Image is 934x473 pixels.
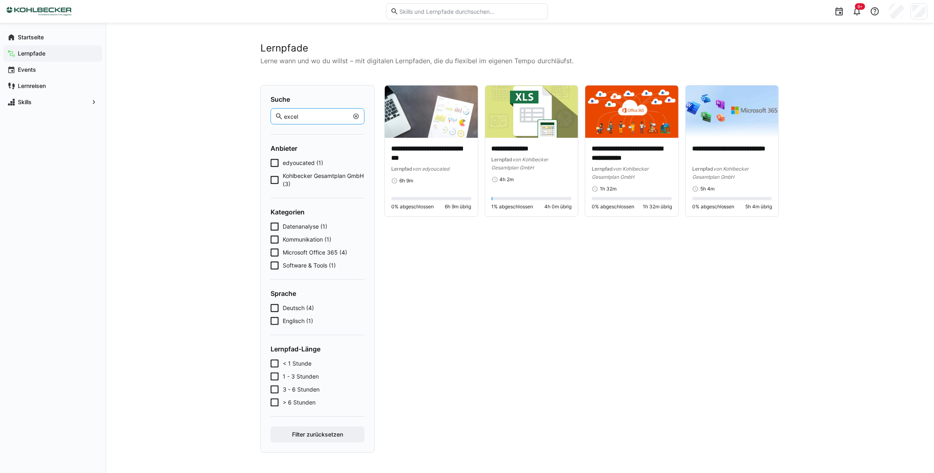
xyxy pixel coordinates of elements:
span: Microsoft Office 365 (4) [283,248,347,257]
span: Datenanalyse (1) [283,223,327,231]
p: Lerne wann und wo du willst – mit digitalen Lernpfaden, die du flexibel im eigenen Tempo durchläu... [260,56,779,66]
span: 4h 2m [500,176,514,183]
span: edyoucated (1) [283,159,323,167]
span: 0% abgeschlossen [692,203,735,210]
span: 1h 32m [600,186,616,192]
span: 6h 9m übrig [445,203,471,210]
input: Lernpfade suchen [283,113,349,120]
span: 3 - 6 Stunden [283,385,320,394]
h4: Anbieter [271,144,365,152]
span: > 6 Stunden [283,398,316,407]
span: 1 - 3 Stunden [283,372,319,381]
span: 0% abgeschlossen [391,203,434,210]
h4: Sprache [271,289,365,297]
h4: Suche [271,95,365,103]
span: Lernpfad [592,166,613,172]
span: 1h 32m übrig [643,203,672,210]
span: 4h 0m übrig [544,203,571,210]
button: Filter zurücksetzen [271,426,365,443]
span: Englisch (1) [283,317,313,325]
span: Kommunikation (1) [283,235,331,244]
span: Lernpfad [692,166,713,172]
h4: Kategorien [271,208,365,216]
span: 5h 4m übrig [745,203,772,210]
img: image [385,86,478,138]
span: 5h 4m [700,186,714,192]
span: Filter zurücksetzen [291,430,344,439]
span: Deutsch (4) [283,304,314,312]
span: 6h 9m [399,178,413,184]
span: von Kohlbecker Gesamtplan GmbH [692,166,749,180]
span: Lernpfad [391,166,412,172]
h2: Lernpfade [260,42,779,54]
img: image [585,86,678,138]
span: Kohlbecker Gesamtplan GmbH (3) [283,172,365,188]
span: von edyoucated [412,166,449,172]
img: image [485,86,578,138]
span: < 1 Stunde [283,360,311,368]
span: 0% abgeschlossen [592,203,634,210]
span: 9+ [857,4,863,9]
span: von Kohlbecker Gesamtplan GmbH [592,166,648,180]
span: Software & Tools (1) [283,261,336,270]
span: von Kohlbecker Gesamtplan GmbH [492,156,548,171]
h4: Lernpfad-Länge [271,345,365,353]
span: 1% abgeschlossen [492,203,533,210]
span: Lernpfad [492,156,513,163]
input: Skills und Lernpfade durchsuchen… [399,8,544,15]
img: image [686,86,779,138]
